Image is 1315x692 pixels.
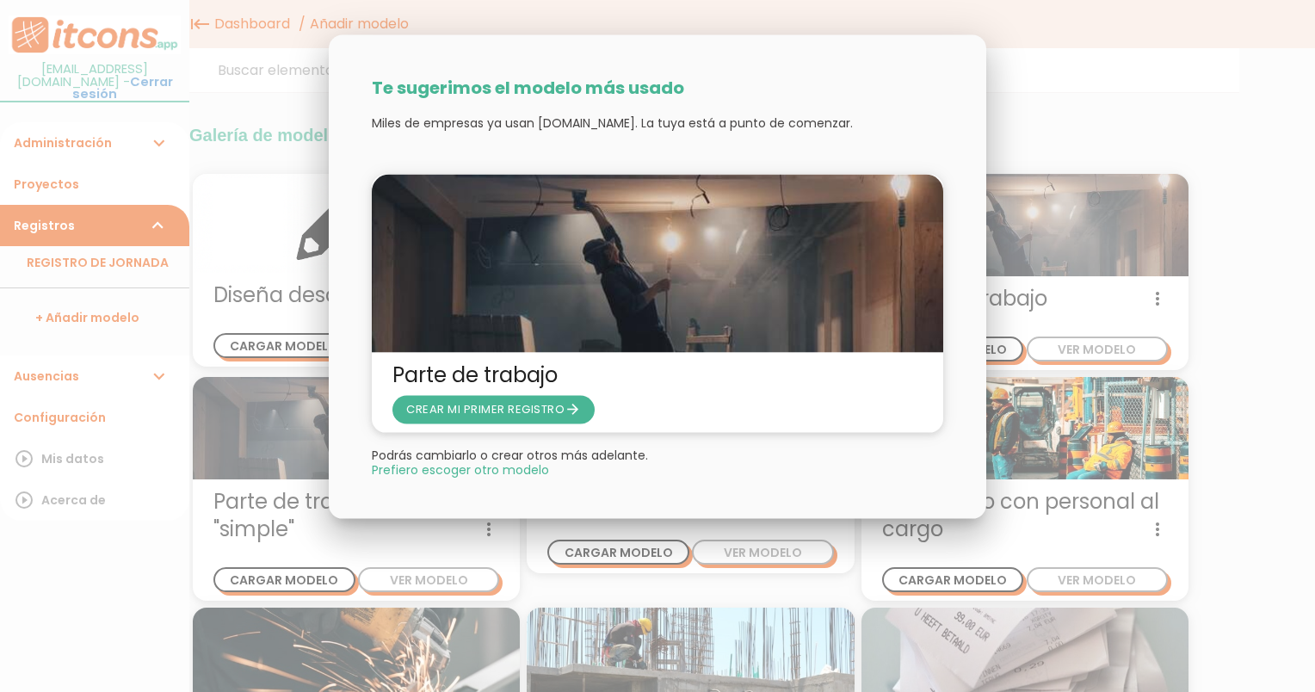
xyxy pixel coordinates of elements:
i: arrow_forward [565,396,581,423]
span: Podrás cambiarlo o crear otros más adelante. [372,446,648,463]
h3: Te sugerimos el modelo más usado [372,77,943,96]
span: Close [372,463,549,475]
span: CREAR MI PRIMER REGISTRO [406,401,581,417]
span: Parte de trabajo [392,361,923,389]
p: Miles de empresas ya usan [DOMAIN_NAME]. La tuya está a punto de comenzar. [372,114,943,131]
img: partediariooperario.jpg [372,174,943,353]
